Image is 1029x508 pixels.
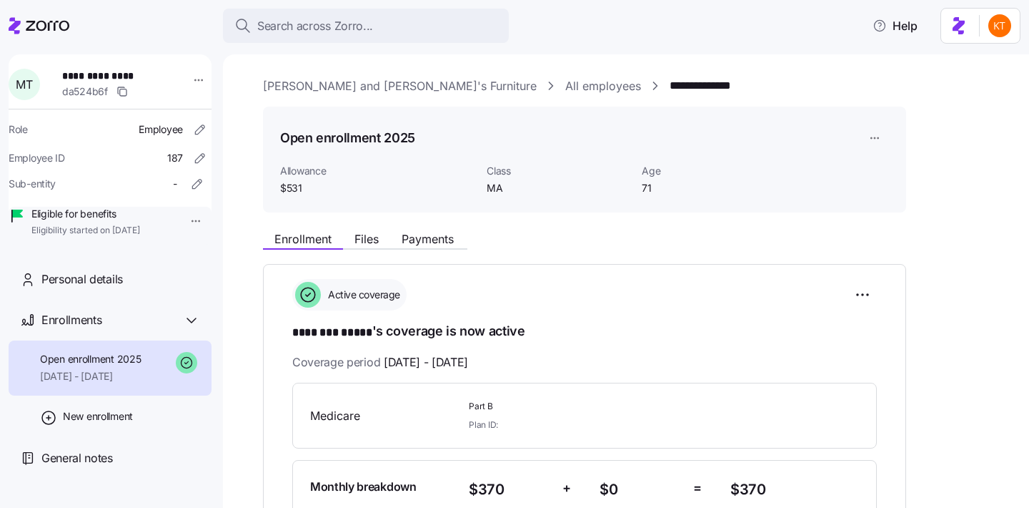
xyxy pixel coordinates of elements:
span: Plan ID: [469,419,498,431]
span: [DATE] - [DATE] [384,353,468,371]
span: Role [9,122,28,137]
span: Monthly breakdown [310,478,417,496]
span: Sub-entity [9,177,56,191]
span: $370 [730,478,859,502]
span: New enrollment [63,409,133,424]
span: Medicare [310,407,457,425]
span: $370 [469,478,551,502]
span: 187 [167,151,183,165]
span: Age [642,164,785,178]
span: 71 [642,181,785,195]
span: Employee ID [9,151,65,165]
span: - [173,177,177,191]
span: Personal details [41,270,123,288]
span: [DATE] - [DATE] [40,369,141,384]
span: $531 [280,181,475,195]
button: Help [861,11,929,40]
span: General notes [41,449,113,467]
span: Enrollments [41,311,101,329]
span: Payments [402,233,454,245]
span: Coverage period [292,353,468,371]
span: da524b6f [62,84,108,99]
span: M T [16,79,32,90]
a: [PERSON_NAME] and [PERSON_NAME]'s Furniture [263,77,537,95]
span: + [562,478,571,499]
h1: Open enrollment 2025 [280,129,415,147]
h1: 's coverage is now active [292,322,877,342]
img: aad2ddc74cf02b1998d54877cdc71599 [988,14,1011,37]
span: Eligibility started on [DATE] [31,225,140,237]
span: Enrollment [274,233,332,245]
span: $0 [600,478,682,502]
span: Employee [139,122,183,137]
span: = [693,478,702,499]
span: Part B [469,401,719,413]
button: Search across Zorro... [223,9,509,43]
span: MA [487,181,630,195]
a: All employees [565,77,641,95]
span: Search across Zorro... [257,17,373,35]
span: Class [487,164,630,178]
span: Active coverage [324,288,400,302]
span: Eligible for benefits [31,207,140,221]
span: Allowance [280,164,475,178]
span: Files [354,233,379,245]
span: Help [873,17,918,34]
span: Open enrollment 2025 [40,352,141,366]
